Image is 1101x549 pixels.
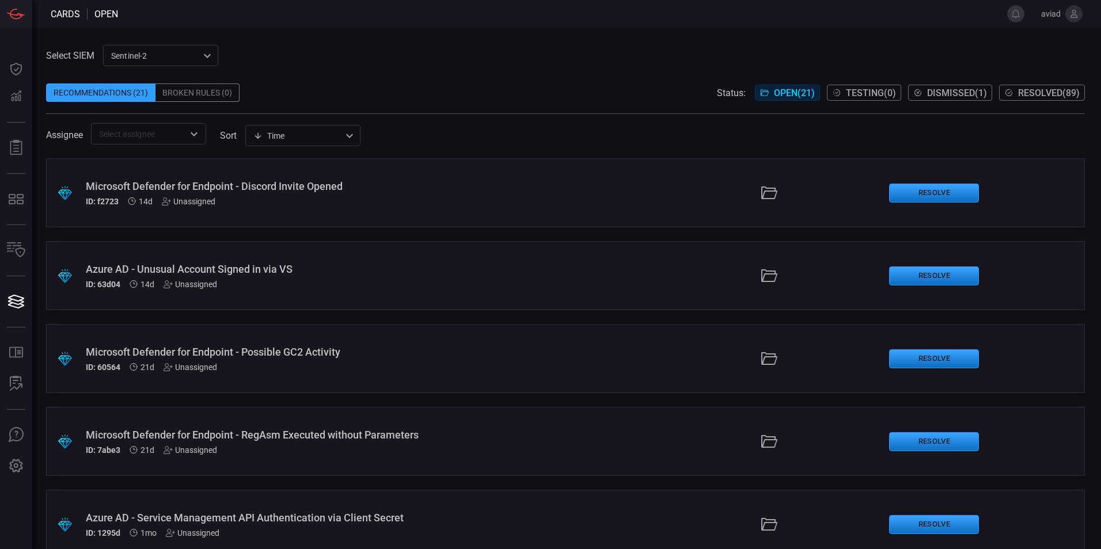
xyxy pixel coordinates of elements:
[51,9,80,20] span: Cards
[1018,87,1080,98] span: Resolved ( 89 )
[86,180,449,192] div: Microsoft Defender for Endpoint - Discord Invite Opened
[141,528,157,537] span: Jul 21, 2025 4:04 PM
[2,370,30,398] button: ALERT ANALYSIS
[2,452,30,480] button: Preferences
[927,87,987,98] span: Dismissed ( 1 )
[86,346,449,358] div: Microsoft Defender for Endpoint - Possible GC2 Activity
[2,237,30,264] button: Inventory
[86,512,449,524] div: Azure AD - Service Management API Authentication via Client Secret
[717,87,746,98] span: Status:
[889,184,979,203] button: Resolve
[889,349,979,368] button: Resolve
[141,280,154,289] span: Aug 11, 2025 3:44 PM
[1029,9,1061,18] span: aviad
[94,9,118,20] span: open
[253,130,342,142] div: Time
[846,87,896,98] span: Testing ( 0 )
[889,266,979,285] button: Resolve
[2,421,30,449] button: Ask Us A Question
[999,85,1085,101] button: Resolved(89)
[155,83,240,102] div: Broken Rules (0)
[86,445,120,455] h5: ID: 7abe3
[166,528,219,537] div: Unassigned
[46,50,94,61] label: Select SIEM
[774,87,815,98] span: Open ( 21 )
[86,197,119,206] h5: ID: f2723
[141,363,154,372] span: Aug 04, 2025 1:49 PM
[46,83,155,102] div: Recommendations (21)
[2,288,30,315] button: Cards
[164,445,217,455] div: Unassigned
[2,339,30,367] button: Rule Catalog
[86,363,120,372] h5: ID: 60564
[827,85,901,101] button: Testing(0)
[755,85,820,101] button: Open(21)
[2,83,30,110] button: Detections
[46,129,83,140] span: Assignee
[164,280,217,289] div: Unassigned
[908,85,992,101] button: Dismissed(1)
[2,185,30,213] button: MITRE - Detection Posture
[2,55,30,83] button: Dashboard
[139,197,153,206] span: Aug 11, 2025 3:44 PM
[889,432,979,451] button: Resolve
[94,127,184,141] input: Select assignee
[86,263,449,275] div: Azure AD - Unusual Account Signed in via VS
[141,445,154,455] span: Aug 04, 2025 1:49 PM
[164,363,217,372] div: Unassigned
[86,429,449,441] div: Microsoft Defender for Endpoint - RegAsm Executed without Parameters
[186,126,202,142] button: Open
[86,528,120,537] h5: ID: 1295d
[889,515,979,534] button: Resolve
[86,280,120,289] h5: ID: 63d04
[111,50,200,62] p: sentinel-2
[220,130,237,141] label: sort
[2,134,30,162] button: Reports
[162,197,215,206] div: Unassigned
